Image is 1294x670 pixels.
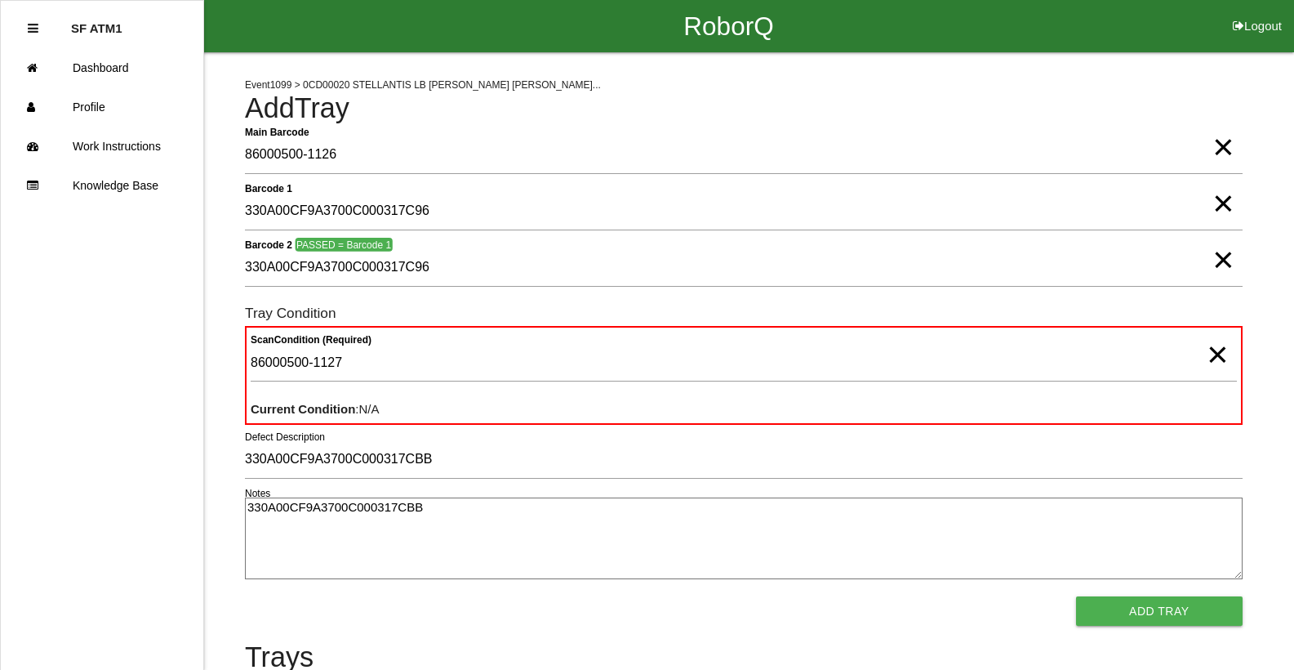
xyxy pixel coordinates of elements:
b: Barcode 2 [245,239,292,250]
label: Notes [245,486,270,501]
b: Current Condition [251,402,355,416]
b: Barcode 1 [245,182,292,194]
a: Profile [1,87,203,127]
b: Main Barcode [245,126,309,137]
span: Clear Input [1207,322,1228,355]
b: Scan Condition (Required) [251,334,371,346]
a: Work Instructions [1,127,203,166]
span: Event 1099 > 0CD00020 STELLANTIS LB [PERSON_NAME] [PERSON_NAME]... [245,79,601,91]
span: Clear Input [1212,114,1234,147]
p: SF ATM1 [71,9,122,35]
label: Defect Description [245,430,325,444]
span: : N/A [251,402,380,416]
h6: Tray Condition [245,306,1243,321]
input: Required [245,136,1243,174]
span: Clear Input [1212,171,1234,203]
span: Clear Input [1212,227,1234,260]
a: Knowledge Base [1,166,203,205]
a: Dashboard [1,48,203,87]
button: Add Tray [1076,596,1243,626]
div: Close [28,9,38,48]
h4: Add Tray [245,93,1243,124]
span: PASSED = Barcode 1 [295,238,392,252]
